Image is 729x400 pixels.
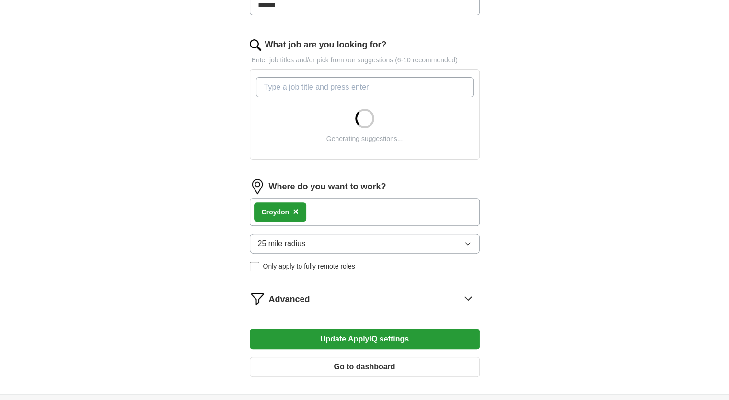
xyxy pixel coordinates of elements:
[250,291,265,306] img: filter
[258,238,306,249] span: 25 mile radius
[256,77,474,97] input: Type a job title and press enter
[263,261,355,271] span: Only apply to fully remote roles
[250,357,480,377] button: Go to dashboard
[250,262,259,271] input: Only apply to fully remote roles
[265,38,387,51] label: What job are you looking for?
[250,55,480,65] p: Enter job titles and/or pick from our suggestions (6-10 recommended)
[250,234,480,254] button: 25 mile radius
[262,207,289,217] div: Croydon
[250,39,261,51] img: search.png
[293,206,299,217] span: ×
[250,179,265,194] img: location.png
[269,293,310,306] span: Advanced
[326,134,403,144] div: Generating suggestions...
[293,205,299,219] button: ×
[269,180,386,193] label: Where do you want to work?
[250,329,480,349] button: Update ApplyIQ settings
